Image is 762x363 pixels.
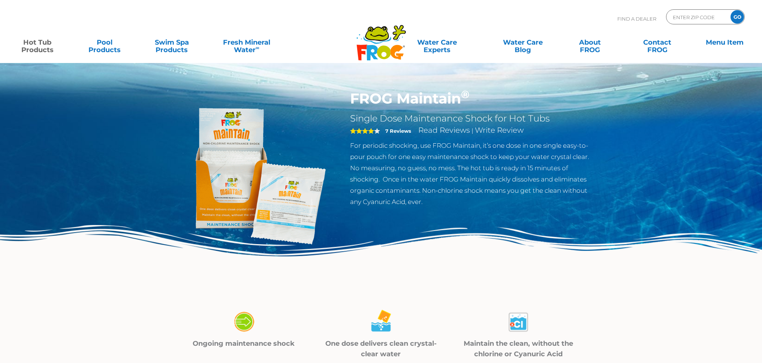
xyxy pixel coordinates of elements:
[7,35,67,50] a: Hot TubProducts
[385,128,411,134] strong: 7 Reviews
[459,338,578,359] p: Maintain the clean, without the chlorine or Cyanuric Acid
[168,90,339,262] img: Frog_Maintain_Hero-2-v2.png
[627,35,687,50] a: ContactFROG
[350,128,374,134] span: 4
[505,309,531,335] img: maintain_4-03
[231,309,257,335] img: maintain_4-01
[388,35,485,50] a: Water CareExperts
[322,338,440,359] p: One dose delivers clean crystal-clear water
[350,113,595,124] h2: Single Dose Maintenance Shock for Hot Tubs
[256,45,259,51] sup: ∞
[75,35,134,50] a: PoolProducts
[350,140,595,207] p: For periodic shocking, use FROG Maintain, it’s one dose in one single easy-to-pour pouch for one ...
[493,35,552,50] a: Water CareBlog
[418,126,470,135] a: Read Reviews
[461,88,469,101] sup: ®
[560,35,620,50] a: AboutFROG
[350,90,595,107] h1: FROG Maintain
[352,15,410,61] img: Frog Products Logo
[368,309,394,335] img: maintain_4-02
[475,126,524,135] a: Write Review
[695,35,754,50] a: Menu Item
[617,9,656,28] p: Find A Dealer
[209,35,284,50] a: Fresh MineralWater∞
[472,127,473,134] span: |
[142,35,202,50] a: Swim SpaProducts
[184,338,303,349] p: Ongoing maintenance shock
[731,10,744,24] input: GO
